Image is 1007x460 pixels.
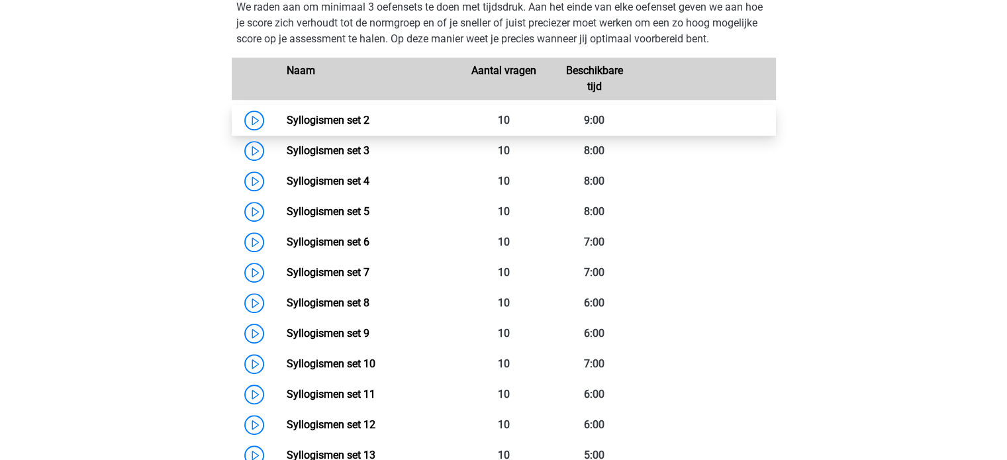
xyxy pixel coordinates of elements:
a: Syllogismen set 6 [287,236,369,248]
a: Syllogismen set 8 [287,297,369,309]
div: Naam [277,63,458,95]
a: Syllogismen set 2 [287,114,369,126]
a: Syllogismen set 10 [287,357,375,370]
a: Syllogismen set 11 [287,388,375,400]
a: Syllogismen set 9 [287,327,369,340]
div: Beschikbare tijd [549,63,640,95]
a: Syllogismen set 4 [287,175,369,187]
div: Aantal vragen [458,63,549,95]
a: Syllogismen set 5 [287,205,369,218]
a: Syllogismen set 7 [287,266,369,279]
a: Syllogismen set 3 [287,144,369,157]
a: Syllogismen set 12 [287,418,375,431]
